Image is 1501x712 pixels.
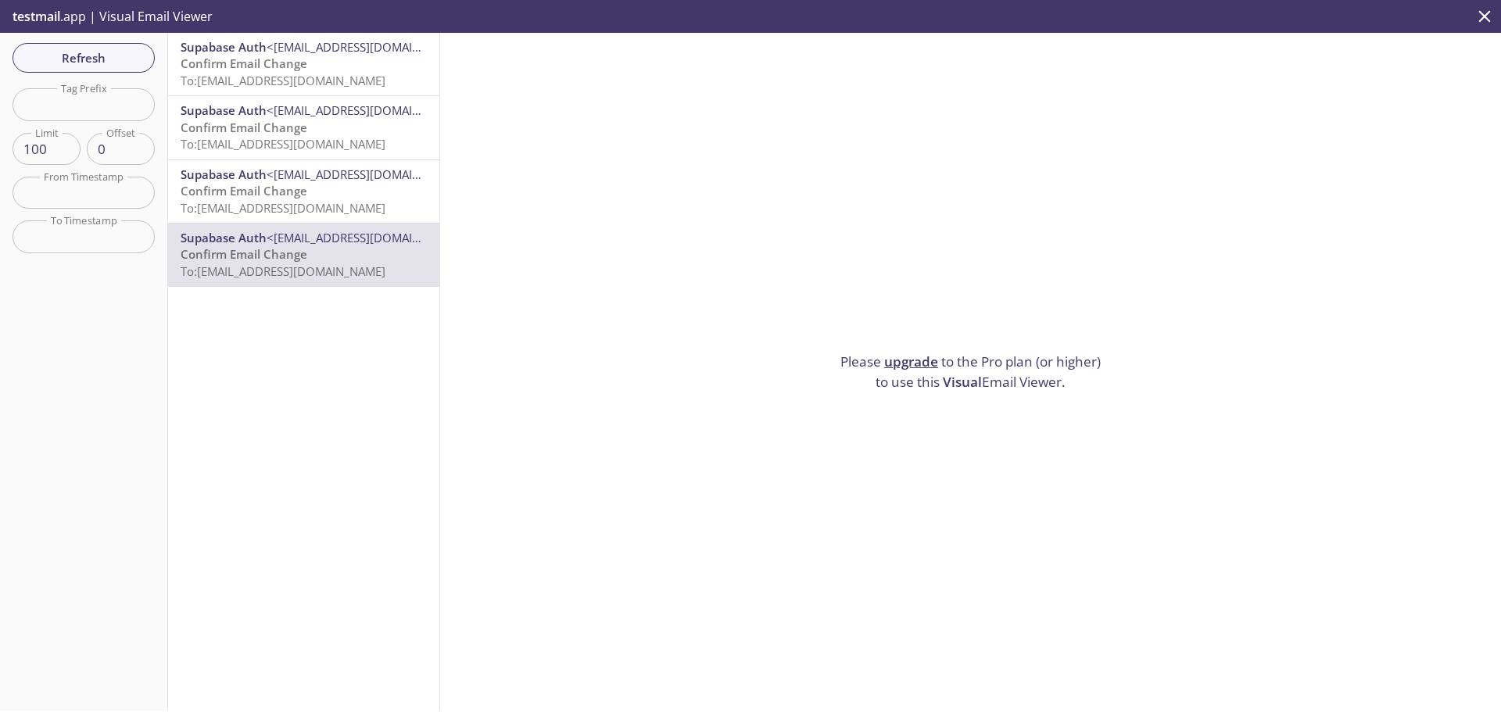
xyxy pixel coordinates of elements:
span: To: [EMAIL_ADDRESS][DOMAIN_NAME] [181,263,385,279]
span: Supabase Auth [181,102,267,118]
div: Supabase Auth<[EMAIL_ADDRESS][DOMAIN_NAME]>Confirm Email ChangeTo:[EMAIL_ADDRESS][DOMAIN_NAME] [168,33,439,95]
span: Confirm Email Change [181,246,307,262]
span: Visual [943,373,982,391]
span: Refresh [25,48,142,68]
span: Confirm Email Change [181,183,307,199]
p: Please to the Pro plan (or higher) to use this Email Viewer. [834,352,1108,392]
span: Supabase Auth [181,39,267,55]
span: <[EMAIL_ADDRESS][DOMAIN_NAME]> [267,230,469,245]
span: <[EMAIL_ADDRESS][DOMAIN_NAME]> [267,102,469,118]
nav: emails [168,33,439,287]
div: Supabase Auth<[EMAIL_ADDRESS][DOMAIN_NAME]>Confirm Email ChangeTo:[EMAIL_ADDRESS][DOMAIN_NAME] [168,224,439,286]
span: <[EMAIL_ADDRESS][DOMAIN_NAME]> [267,166,469,182]
span: To: [EMAIL_ADDRESS][DOMAIN_NAME] [181,200,385,216]
span: Supabase Auth [181,166,267,182]
a: upgrade [884,352,938,370]
span: To: [EMAIL_ADDRESS][DOMAIN_NAME] [181,136,385,152]
div: Supabase Auth<[EMAIL_ADDRESS][DOMAIN_NAME]>Confirm Email ChangeTo:[EMAIL_ADDRESS][DOMAIN_NAME] [168,160,439,223]
span: Supabase Auth [181,230,267,245]
span: To: [EMAIL_ADDRESS][DOMAIN_NAME] [181,73,385,88]
button: Refresh [13,43,155,73]
span: testmail [13,8,60,25]
span: Confirm Email Change [181,55,307,71]
span: Confirm Email Change [181,120,307,135]
span: <[EMAIL_ADDRESS][DOMAIN_NAME]> [267,39,469,55]
div: Supabase Auth<[EMAIL_ADDRESS][DOMAIN_NAME]>Confirm Email ChangeTo:[EMAIL_ADDRESS][DOMAIN_NAME] [168,96,439,159]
